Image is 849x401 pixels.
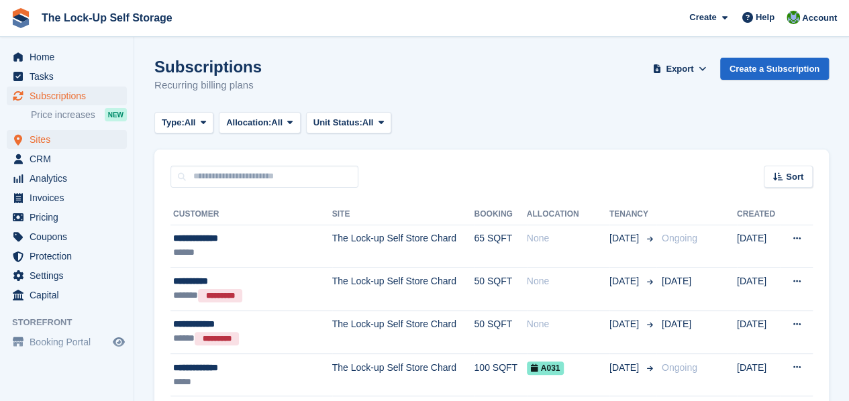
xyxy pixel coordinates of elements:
[737,310,781,353] td: [DATE]
[30,266,110,285] span: Settings
[332,353,475,396] td: The Lock-up Self Store Chard
[7,227,127,246] a: menu
[154,112,213,134] button: Type: All
[666,62,693,76] span: Export
[527,231,609,245] div: None
[30,333,110,351] span: Booking Portal
[30,150,110,168] span: CRM
[7,67,127,86] a: menu
[662,233,697,243] span: Ongoing
[474,353,526,396] td: 100 SQFT
[662,319,691,329] span: [DATE]
[737,204,781,225] th: Created
[737,353,781,396] td: [DATE]
[527,274,609,288] div: None
[474,204,526,225] th: Booking
[7,150,127,168] a: menu
[154,78,262,93] p: Recurring billing plans
[474,310,526,353] td: 50 SQFT
[689,11,716,24] span: Create
[271,116,283,129] span: All
[30,247,110,266] span: Protection
[105,108,127,121] div: NEW
[332,204,475,225] th: Site
[802,11,837,25] span: Account
[609,317,642,331] span: [DATE]
[650,58,709,80] button: Export
[30,67,110,86] span: Tasks
[609,361,642,375] span: [DATE]
[527,317,609,331] div: None
[662,276,691,286] span: [DATE]
[7,266,127,285] a: menu
[332,310,475,353] td: The Lock-up Self Store Chard
[185,116,196,129] span: All
[756,11,775,24] span: Help
[7,48,127,66] a: menu
[12,316,134,329] span: Storefront
[219,112,301,134] button: Allocation: All
[30,208,110,227] span: Pricing
[662,362,697,373] span: Ongoing
[30,48,110,66] span: Home
[474,225,526,268] td: 65 SQFT
[30,130,110,149] span: Sites
[609,274,642,288] span: [DATE]
[787,11,800,24] img: Andrew Beer
[609,204,656,225] th: Tenancy
[30,169,110,188] span: Analytics
[7,208,127,227] a: menu
[7,188,127,207] a: menu
[609,231,642,245] span: [DATE]
[154,58,262,76] h1: Subscriptions
[226,116,271,129] span: Allocation:
[30,227,110,246] span: Coupons
[36,7,178,29] a: The Lock-Up Self Storage
[527,204,609,225] th: Allocation
[31,109,95,121] span: Price increases
[111,334,127,350] a: Preview store
[737,268,781,310] td: [DATE]
[332,225,475,268] td: The Lock-up Self Store Chard
[7,87,127,105] a: menu
[474,268,526,310] td: 50 SQFT
[30,286,110,304] span: Capital
[332,268,475,310] td: The Lock-up Self Store Chard
[170,204,332,225] th: Customer
[7,333,127,351] a: menu
[31,107,127,122] a: Price increases NEW
[720,58,829,80] a: Create a Subscription
[30,188,110,207] span: Invoices
[162,116,185,129] span: Type:
[11,8,31,28] img: stora-icon-8386f47178a22dfd0bd8f6a31ec36ba5ce8667c1dd55bd0f319d3a0aa187defe.svg
[362,116,374,129] span: All
[7,247,127,266] a: menu
[7,169,127,188] a: menu
[7,130,127,149] a: menu
[313,116,362,129] span: Unit Status:
[786,170,803,184] span: Sort
[527,361,564,375] span: A031
[306,112,391,134] button: Unit Status: All
[7,286,127,304] a: menu
[30,87,110,105] span: Subscriptions
[737,225,781,268] td: [DATE]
